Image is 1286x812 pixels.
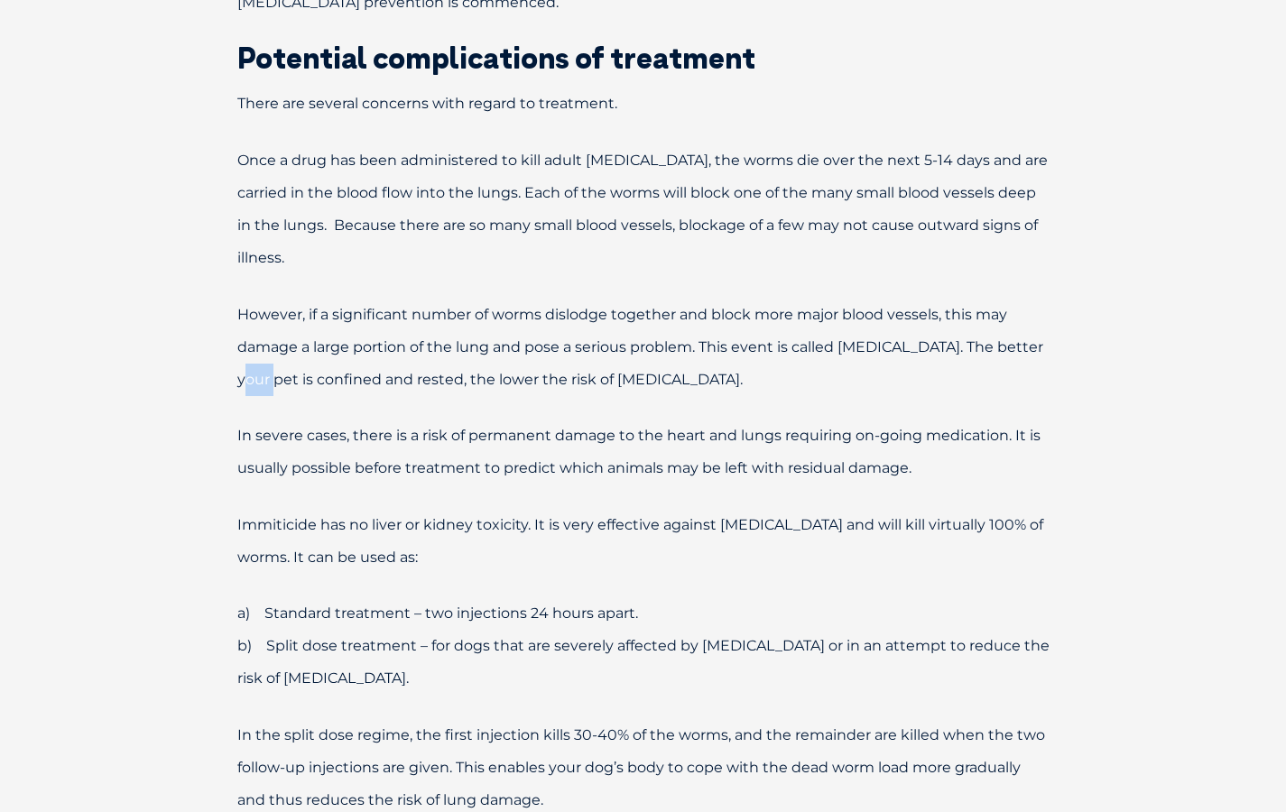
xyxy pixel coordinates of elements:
span: In severe cases, there is a risk of permanent damage to the heart and lungs requiring on-going me... [237,427,1041,476]
span: b) Split dose treatment – for dogs that are severely affected by [MEDICAL_DATA] or in an attempt ... [237,637,1050,687]
button: Search [1251,82,1269,100]
span: Potential complications of treatment [237,40,755,76]
span: Immiticide has no liver or kidney toxicity. It is very effective against [MEDICAL_DATA] and will ... [237,516,1043,566]
span: In the split dose regime, the first injection kills 30-40% of the worms, and the remainder are ki... [237,726,1045,808]
span: Once a drug has been administered to kill adult [MEDICAL_DATA], the worms die over the next 5-14 ... [237,152,1048,266]
span: There are several concerns with regard to treatment. [237,95,617,112]
span: a) Standard treatment – two injections 24 hours apart. [237,604,638,622]
span: However, if a significant number of worms dislodge together and block more major blood vessels, t... [237,306,1043,388]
